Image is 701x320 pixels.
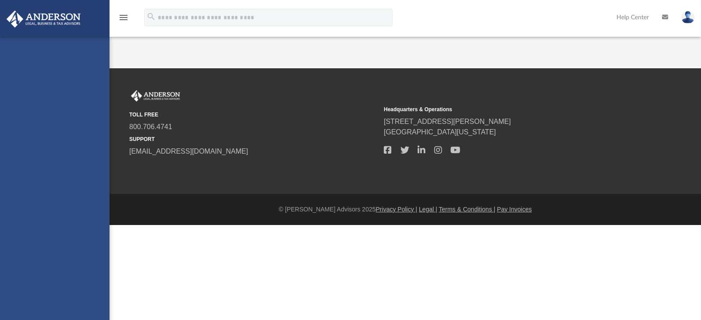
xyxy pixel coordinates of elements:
a: Legal | [419,206,437,213]
small: TOLL FREE [129,111,378,119]
i: menu [118,12,129,23]
img: Anderson Advisors Platinum Portal [129,90,182,102]
a: [STREET_ADDRESS][PERSON_NAME] [384,118,511,125]
a: Privacy Policy | [376,206,418,213]
small: SUPPORT [129,135,378,143]
a: menu [118,17,129,23]
a: [GEOGRAPHIC_DATA][US_STATE] [384,128,496,136]
a: Pay Invoices [497,206,531,213]
img: User Pic [681,11,694,24]
i: search [146,12,156,21]
div: © [PERSON_NAME] Advisors 2025 [110,205,701,214]
a: Terms & Conditions | [439,206,496,213]
img: Anderson Advisors Platinum Portal [4,11,83,28]
small: Headquarters & Operations [384,105,632,113]
a: [EMAIL_ADDRESS][DOMAIN_NAME] [129,148,248,155]
a: 800.706.4741 [129,123,172,130]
